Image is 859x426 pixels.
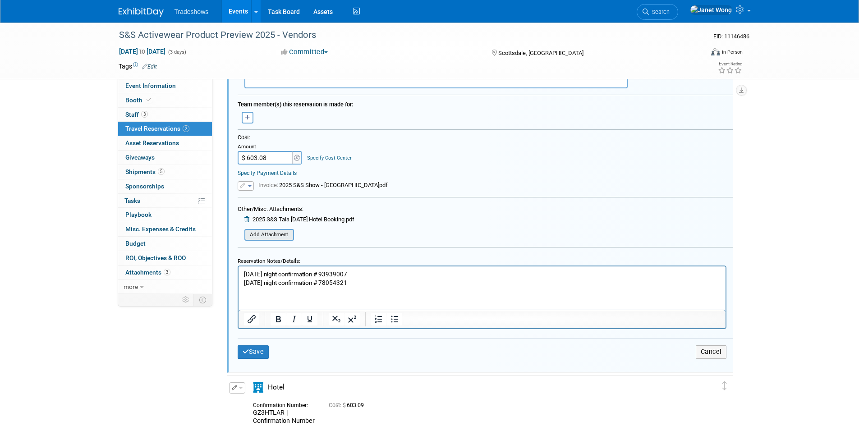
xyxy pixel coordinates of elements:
[141,111,148,118] span: 3
[125,254,186,261] span: ROI, Objectives & ROO
[722,381,727,390] i: Click and drag to move item
[138,48,147,55] span: to
[119,8,164,17] img: ExhibitDay
[118,122,212,136] a: Travel Reservations2
[718,62,742,66] div: Event Rating
[125,168,165,175] span: Shipments
[238,170,297,176] a: Specify Payment Details
[118,266,212,279] a: Attachments3
[498,50,583,56] span: Scottsdale, [GEOGRAPHIC_DATA]
[119,47,166,55] span: [DATE] [DATE]
[125,240,146,247] span: Budget
[711,48,720,55] img: Format-Inperson.png
[307,155,352,161] a: Specify Cost Center
[125,96,153,104] span: Booth
[118,222,212,236] a: Misc. Expenses & Credits
[286,313,302,325] button: Italic
[119,62,157,71] td: Tags
[696,345,726,358] button: Cancel
[650,47,743,60] div: Event Format
[118,179,212,193] a: Sponsorships
[118,280,212,294] a: more
[193,294,212,306] td: Toggle Event Tabs
[118,237,212,251] a: Budget
[142,64,157,70] a: Edit
[124,197,140,204] span: Tasks
[721,49,743,55] div: In-Person
[371,313,386,325] button: Numbered list
[125,154,155,161] span: Giveaways
[268,383,285,391] span: Hotel
[244,313,259,325] button: Insert/edit link
[302,313,317,325] button: Underline
[258,182,388,188] span: 2025 S&S Show - [GEOGRAPHIC_DATA]pdf
[329,313,344,325] button: Subscript
[118,108,212,122] a: Staff3
[124,283,138,290] span: more
[183,125,189,132] span: 2
[253,216,354,223] span: 2025 S&S Tala [DATE] Hotel Booking.pdf
[125,211,152,218] span: Playbook
[118,93,212,107] a: Booth
[118,151,212,165] a: Giveaways
[125,183,164,190] span: Sponsorships
[125,125,189,132] span: Travel Reservations
[125,269,170,276] span: Attachments
[278,47,331,57] button: Committed
[690,5,732,15] img: Janet Wong
[118,79,212,93] a: Event Information
[164,269,170,275] span: 3
[238,345,269,358] button: Save
[238,143,303,151] div: Amount
[118,251,212,265] a: ROI, Objectives & ROO
[118,165,212,179] a: Shipments5
[125,111,148,118] span: Staff
[116,27,690,43] div: S&S Activewear Product Preview 2025 - Vendors
[238,254,726,266] div: Reservation Notes/Details:
[345,313,360,325] button: Superscript
[125,225,196,233] span: Misc. Expenses & Credits
[175,8,209,15] span: Tradeshows
[147,97,151,102] i: Booth reservation complete
[118,208,212,222] a: Playbook
[258,182,279,188] span: Invoice:
[271,313,286,325] button: Bold
[637,4,678,20] a: Search
[167,49,186,55] span: (3 days)
[713,33,749,40] span: Event ID: 11146486
[649,9,670,15] span: Search
[118,136,212,150] a: Asset Reservations
[118,194,212,208] a: Tasks
[253,382,263,393] i: Hotel
[125,82,176,89] span: Event Information
[329,402,367,408] span: 603.09
[253,399,315,409] div: Confirmation Number:
[387,313,402,325] button: Bullet list
[238,134,733,142] div: Cost:
[178,294,194,306] td: Personalize Event Tab Strip
[329,402,347,408] span: Cost: $
[125,139,179,147] span: Asset Reservations
[158,168,165,175] span: 5
[238,205,354,215] div: Other/Misc. Attachments:
[238,96,733,110] div: Team member(s) this reservation is made for:
[239,266,726,310] iframe: Rich Text Area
